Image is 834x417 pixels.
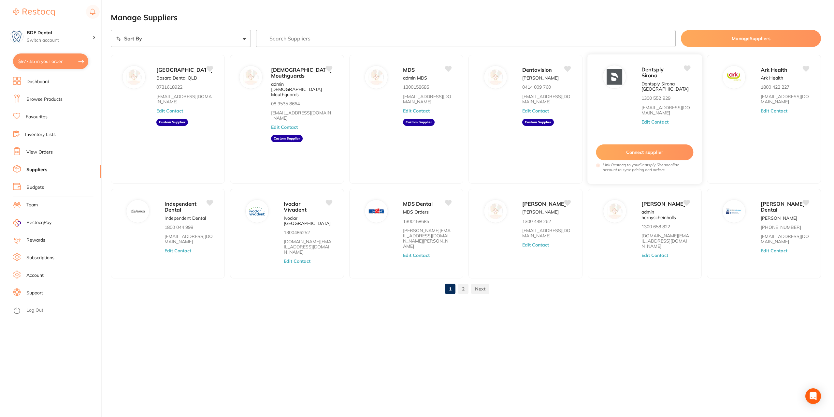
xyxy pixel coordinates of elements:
[445,282,455,295] a: 1
[156,94,213,104] a: [EMAIL_ADDRESS][DOMAIN_NAME]
[488,203,503,219] img: Adam Dental
[13,53,88,69] button: $977.55 in your order
[761,216,797,221] p: [PERSON_NAME]
[726,203,742,219] img: Erskine Dental
[156,119,188,126] aside: Custom Supplier
[403,94,451,104] a: [EMAIL_ADDRESS][DOMAIN_NAME]
[641,105,690,116] a: [EMAIL_ADDRESS][DOMAIN_NAME]
[726,69,742,85] img: Ark Health
[403,228,451,249] a: [PERSON_NAME][EMAIL_ADDRESS][DOMAIN_NAME][PERSON_NAME]
[13,5,55,20] a: Restocq Logo
[26,114,48,120] a: Favourites
[403,119,435,126] aside: Custom Supplier
[641,201,685,207] span: [PERSON_NAME]
[403,201,433,207] span: MDS Dental
[522,84,551,90] p: 0414 009 760
[271,101,300,106] p: 08 9535 8664
[271,110,332,121] a: [EMAIL_ADDRESS][DOMAIN_NAME]
[25,131,56,138] a: Inventory Lists
[284,239,332,255] a: [DOMAIN_NAME][EMAIL_ADDRESS][DOMAIN_NAME]
[249,203,265,219] img: Ivoclar Vivadent
[284,201,307,213] span: Ivoclar Vivadent
[761,94,809,104] a: [EMAIL_ADDRESS][DOMAIN_NAME]
[284,259,310,264] button: Edit Contact
[243,69,259,85] img: Australian Mouthguards
[284,216,332,226] p: Ivoclar [GEOGRAPHIC_DATA]
[641,119,669,125] button: Edit Contact
[368,203,384,219] img: MDS Dental
[761,201,805,213] span: [PERSON_NAME] Dental
[26,307,43,314] a: Log Out
[488,69,503,85] img: Dentavision
[403,84,429,90] p: 1300158685
[522,75,559,81] p: [PERSON_NAME]
[641,209,690,220] p: admin hernyscheinhalls
[403,219,429,224] p: 1300158685
[130,203,146,219] img: Independent Dental
[641,66,664,79] span: Dentsply Sirona
[403,108,430,113] button: Edit Contact
[761,248,787,253] button: Edit Contact
[403,253,430,258] button: Edit Contact
[156,108,183,113] button: Edit Contact
[26,184,44,191] a: Budgets
[641,81,690,92] p: Dentsply Sirona [GEOGRAPHIC_DATA]
[641,96,670,101] p: 1300 552 929
[522,108,549,113] button: Edit Contact
[13,219,21,227] img: RestocqPay
[10,30,23,43] img: BDF Dental
[805,388,821,404] div: Open Intercom Messenger
[271,82,332,97] p: admin [DEMOGRAPHIC_DATA] Mouthguards
[761,75,783,81] p: Ark Health
[368,69,384,85] img: MDS
[522,242,549,247] button: Edit Contact
[522,201,566,207] span: [PERSON_NAME]
[284,230,310,235] p: 1300486252
[126,69,142,85] img: Bosara Dental Laboratory
[27,30,93,36] h4: BDF Dental
[26,79,49,85] a: Dashboard
[522,67,552,73] span: Dentavision
[641,224,670,229] p: 1300 658 822
[26,219,51,226] span: RestocqPay
[403,75,427,81] p: admin MDS
[761,234,809,244] a: [EMAIL_ADDRESS][DOMAIN_NAME]
[681,30,821,47] button: ManageSuppliers
[156,84,182,90] p: 0731618922
[761,108,787,113] button: Edit Contact
[607,69,622,85] img: Dentsply Sirona
[165,216,206,221] p: Independent Dental
[256,30,676,47] input: Search Suppliers
[111,13,821,22] h2: Manage Suppliers
[522,228,570,238] a: [EMAIL_ADDRESS][DOMAIN_NAME]
[522,119,554,126] aside: Custom Supplier
[761,225,801,230] p: [PHONE_NUMBER]
[13,8,55,16] img: Restocq Logo
[156,67,213,73] span: [GEOGRAPHIC_DATA]
[458,282,468,295] a: 2
[26,149,53,156] a: View Orders
[271,67,332,79] span: [DEMOGRAPHIC_DATA] Mouthguards
[596,144,694,160] button: Connect supplier
[271,135,303,142] aside: Custom Supplier
[26,202,38,208] a: Team
[761,67,787,73] span: Ark Health
[403,67,415,73] span: MDS
[522,209,559,215] p: [PERSON_NAME]
[607,203,623,219] img: Henry Schein Halas
[26,290,43,296] a: Support
[13,219,51,227] a: RestocqPay
[13,305,99,316] button: Log Out
[403,209,429,215] p: MDS Orders
[165,248,191,253] button: Edit Contact
[522,219,551,224] p: 1300 449 262
[165,201,196,213] span: Independent Dental
[165,234,213,244] a: [EMAIL_ADDRESS][DOMAIN_NAME]
[26,96,63,103] a: Browse Products
[165,225,193,230] p: 1800 044 998
[26,167,47,173] a: Suppliers
[522,94,570,104] a: [EMAIL_ADDRESS][DOMAIN_NAME]
[156,75,197,81] p: Bosara Dental QLD
[641,253,668,258] button: Edit Contact
[603,163,694,172] i: Link Restocq to your Dentsply Sirona online account to sync pricing and orders.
